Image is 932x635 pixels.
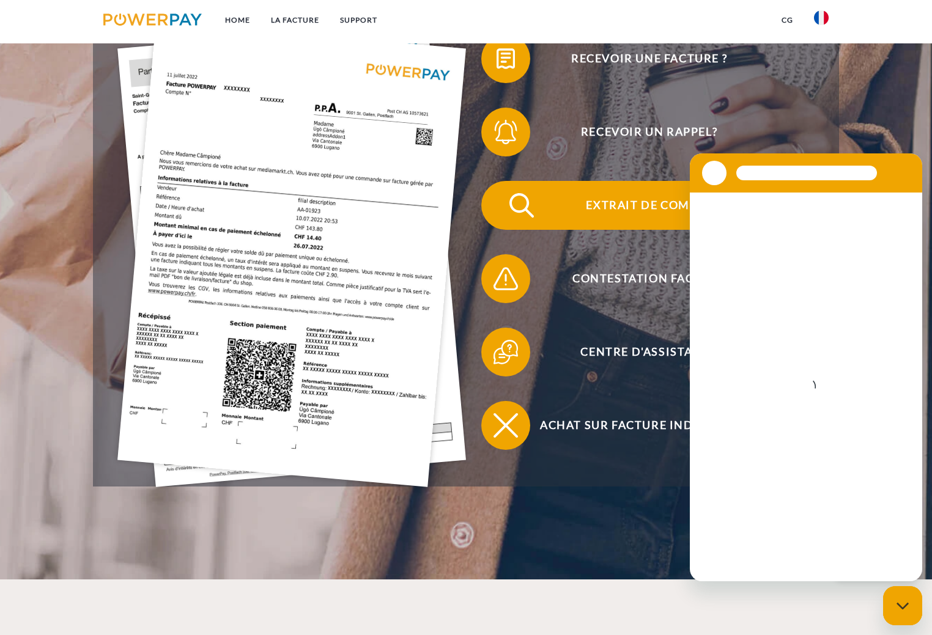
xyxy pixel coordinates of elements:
button: Contestation Facture [481,254,799,303]
img: qb_bell.svg [490,117,521,147]
a: Support [330,9,388,31]
img: qb_search.svg [506,190,537,221]
span: Centre d'assistance [499,328,799,376]
span: Recevoir un rappel? [499,108,799,156]
img: fr [814,10,829,25]
button: Extrait de compte [481,181,799,230]
img: qb_help.svg [490,337,521,367]
span: Contestation Facture [499,254,799,303]
img: qb_warning.svg [490,263,521,294]
button: Achat sur facture indisponible [481,401,799,450]
span: Extrait de compte [499,181,799,230]
a: LA FACTURE [261,9,330,31]
iframe: Fenêtre de messagerie [690,153,922,581]
img: logo-powerpay.svg [103,13,202,26]
img: qb_close.svg [490,410,521,441]
button: Recevoir une facture ? [481,34,799,83]
iframe: Bouton de lancement de la fenêtre de messagerie [883,586,922,625]
img: qb_bill.svg [490,43,521,74]
button: Centre d'assistance [481,328,799,376]
img: single_invoice_powerpay_fr.jpg [117,21,466,487]
span: Recevoir une facture ? [499,34,799,83]
span: Achat sur facture indisponible [499,401,799,450]
button: Recevoir un rappel? [481,108,799,156]
a: CG [771,9,804,31]
a: Home [215,9,261,31]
